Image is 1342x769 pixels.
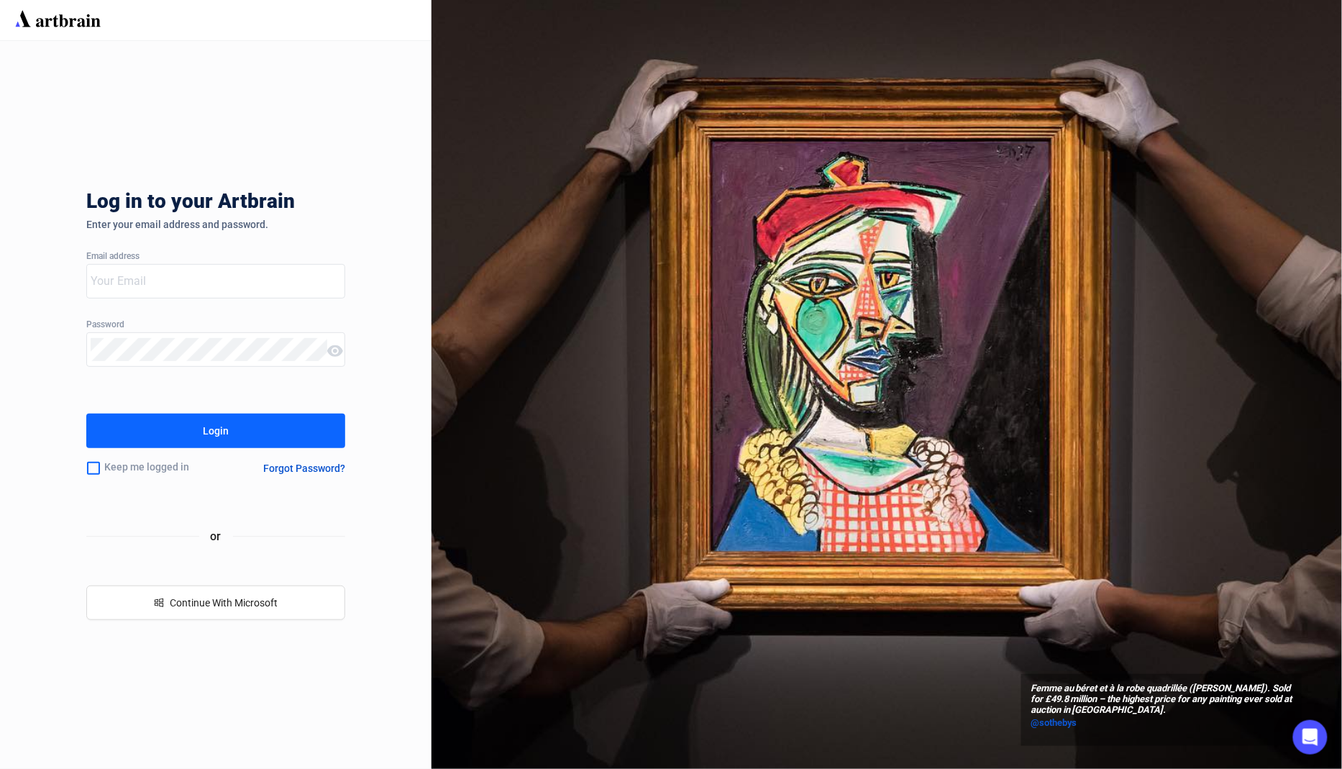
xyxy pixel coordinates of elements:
[86,320,345,330] div: Password
[1031,716,1292,730] a: @sothebys
[86,414,345,448] button: Login
[86,453,229,483] div: Keep me logged in
[91,270,327,293] input: Your Email
[199,527,233,545] span: or
[203,419,229,442] div: Login
[263,463,345,474] div: Forgot Password?
[86,252,345,262] div: Email address
[86,190,518,219] div: Log in to your Artbrain
[154,598,164,608] span: windows
[86,586,345,620] button: windowsContinue With Microsoft
[1293,720,1328,755] div: Open Intercom Messenger
[86,219,345,230] div: Enter your email address and password.
[1031,717,1077,728] span: @sothebys
[170,597,278,609] span: Continue With Microsoft
[1031,683,1292,716] span: Femme au béret et à la robe quadrillée ([PERSON_NAME]). Sold for £49.8 million – the highest pric...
